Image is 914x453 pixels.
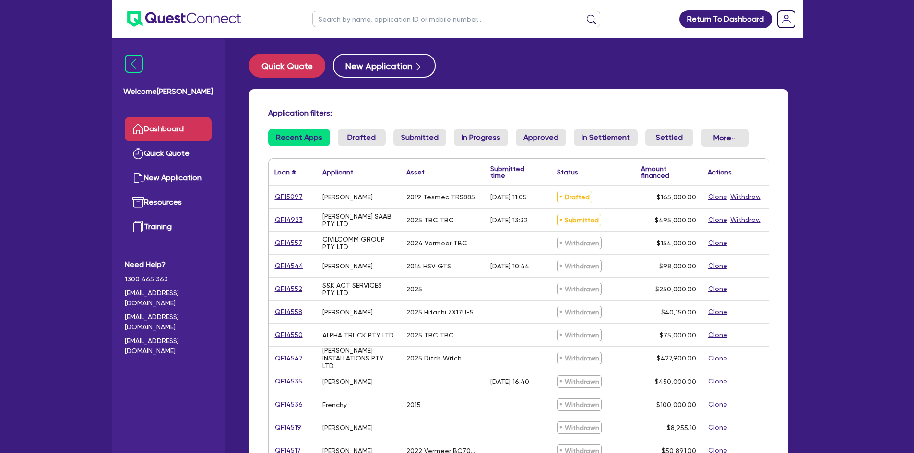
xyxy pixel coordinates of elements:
a: QF14536 [274,399,303,410]
span: Withdrawn [557,375,602,388]
div: 2025 Ditch Witch [406,354,462,362]
img: new-application [132,172,144,184]
a: Return To Dashboard [679,10,772,28]
a: QF14558 [274,306,303,317]
div: [PERSON_NAME] [322,424,373,431]
a: Quick Quote [125,141,212,166]
a: Quick Quote [249,54,333,78]
div: Asset [406,169,425,175]
a: QF14552 [274,283,303,294]
span: $100,000.00 [656,401,696,408]
button: Clone [708,214,728,225]
div: [PERSON_NAME] SAAB PTY LTD [322,212,395,228]
span: Withdrawn [557,421,602,434]
a: QF14923 [274,214,303,225]
div: Applicant [322,169,353,175]
div: Frenchy [322,401,347,408]
a: Recent Apps [268,129,330,146]
a: Training [125,215,212,239]
span: Withdrawn [557,398,602,411]
a: Dropdown toggle [774,7,799,32]
a: Dashboard [125,117,212,141]
div: ALPHA TRUCK PTY LTD [322,331,394,339]
div: S&K ACT SERVICES PTY LTD [322,281,395,297]
span: 1300 465 363 [125,274,212,284]
div: [PERSON_NAME] [322,193,373,201]
a: New Application [125,166,212,190]
span: Withdrawn [557,283,602,295]
span: $154,000.00 [657,239,696,247]
span: $75,000.00 [660,331,696,339]
img: quick-quote [132,148,144,159]
div: [DATE] 11:05 [490,193,527,201]
a: QF14544 [274,260,304,271]
button: Withdraw [730,191,761,202]
div: CIVILCOMM GROUP PTY LTD [322,235,395,251]
button: Quick Quote [249,54,325,78]
div: 2025 Hitachi ZX17U-5 [406,308,474,316]
a: QF15097 [274,191,303,202]
span: Withdrawn [557,237,602,249]
a: Submitted [393,129,446,146]
input: Search by name, application ID or mobile number... [312,11,600,27]
div: [PERSON_NAME] [322,378,373,385]
button: Clone [708,283,728,294]
span: Withdrawn [557,260,602,272]
div: 2025 [406,285,422,293]
span: $165,000.00 [657,193,696,201]
a: [EMAIL_ADDRESS][DOMAIN_NAME] [125,312,212,332]
a: QF14547 [274,353,303,364]
button: Clone [708,237,728,248]
span: Submitted [557,214,601,226]
a: QF14557 [274,237,303,248]
span: Drafted [557,191,592,203]
span: Withdrawn [557,329,602,341]
div: 2014 HSV GTS [406,262,451,270]
button: Clone [708,191,728,202]
a: [EMAIL_ADDRESS][DOMAIN_NAME] [125,336,212,356]
button: Dropdown toggle [701,129,749,147]
div: [PERSON_NAME] [322,262,373,270]
a: In Settlement [574,129,638,146]
span: $450,000.00 [655,378,696,385]
div: [DATE] 13:32 [490,216,528,224]
div: [PERSON_NAME] INSTALLATIONS PTY LTD [322,347,395,370]
div: Status [557,169,578,175]
img: quest-connect-logo-blue [127,11,241,27]
span: $40,150.00 [661,308,696,316]
span: Withdrawn [557,352,602,364]
img: resources [132,197,144,208]
a: QF14519 [274,422,302,433]
a: Drafted [338,129,386,146]
span: Welcome [PERSON_NAME] [123,86,213,97]
div: 2024 Vermeer TBC [406,239,467,247]
a: Settled [645,129,693,146]
span: $8,955.10 [667,424,696,431]
a: QF14550 [274,329,303,340]
div: 2019 Tesmec TRS885 [406,193,475,201]
span: $98,000.00 [659,262,696,270]
span: Withdrawn [557,306,602,318]
div: 2025 TBC TBC [406,331,454,339]
span: $427,900.00 [657,354,696,362]
div: [DATE] 10:44 [490,262,529,270]
span: $495,000.00 [655,216,696,224]
div: [PERSON_NAME] [322,308,373,316]
div: Amount financed [641,165,696,179]
img: training [132,221,144,232]
button: Clone [708,353,728,364]
a: In Progress [454,129,508,146]
a: QF14535 [274,376,303,387]
span: $250,000.00 [655,285,696,293]
button: Clone [708,306,728,317]
span: Need Help? [125,259,212,270]
div: Loan # [274,169,296,175]
button: Clone [708,422,728,433]
a: Approved [516,129,566,146]
div: Submitted time [490,165,537,179]
div: [DATE] 16:40 [490,378,529,385]
h4: Application filters: [268,108,769,117]
button: Withdraw [730,214,761,225]
div: 2025 TBC TBC [406,216,454,224]
button: Clone [708,329,728,340]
